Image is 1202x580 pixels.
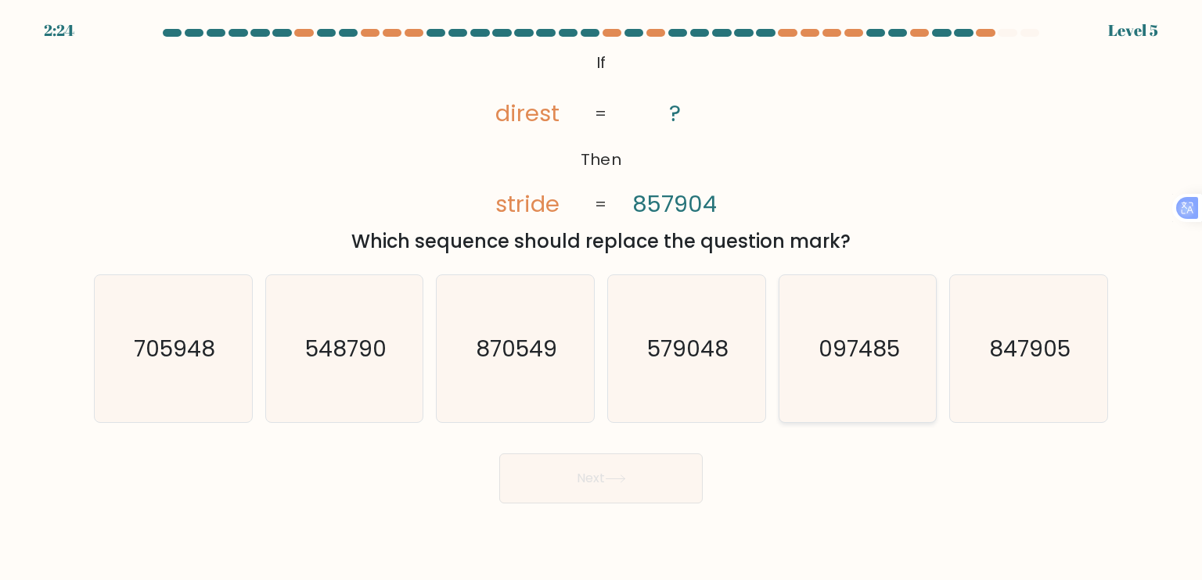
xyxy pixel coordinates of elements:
tspan: = [596,193,607,215]
button: Next [499,453,703,503]
div: Which sequence should replace the question mark? [103,227,1099,256]
tspan: ? [668,98,680,129]
text: 548790 [305,332,387,363]
tspan: Then [581,149,621,170]
text: 705948 [134,332,215,363]
tspan: direst [495,98,560,129]
text: 847905 [989,332,1071,363]
tspan: 857904 [632,188,717,220]
div: Level 5 [1108,19,1158,42]
tspan: stride [495,188,560,219]
text: 097485 [819,332,900,363]
svg: @import url('[URL][DOMAIN_NAME]); [459,47,742,221]
text: 579048 [647,332,729,363]
text: 870549 [477,332,558,363]
tspan: If [596,52,606,73]
div: 2:24 [44,19,74,42]
tspan: = [596,102,607,124]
